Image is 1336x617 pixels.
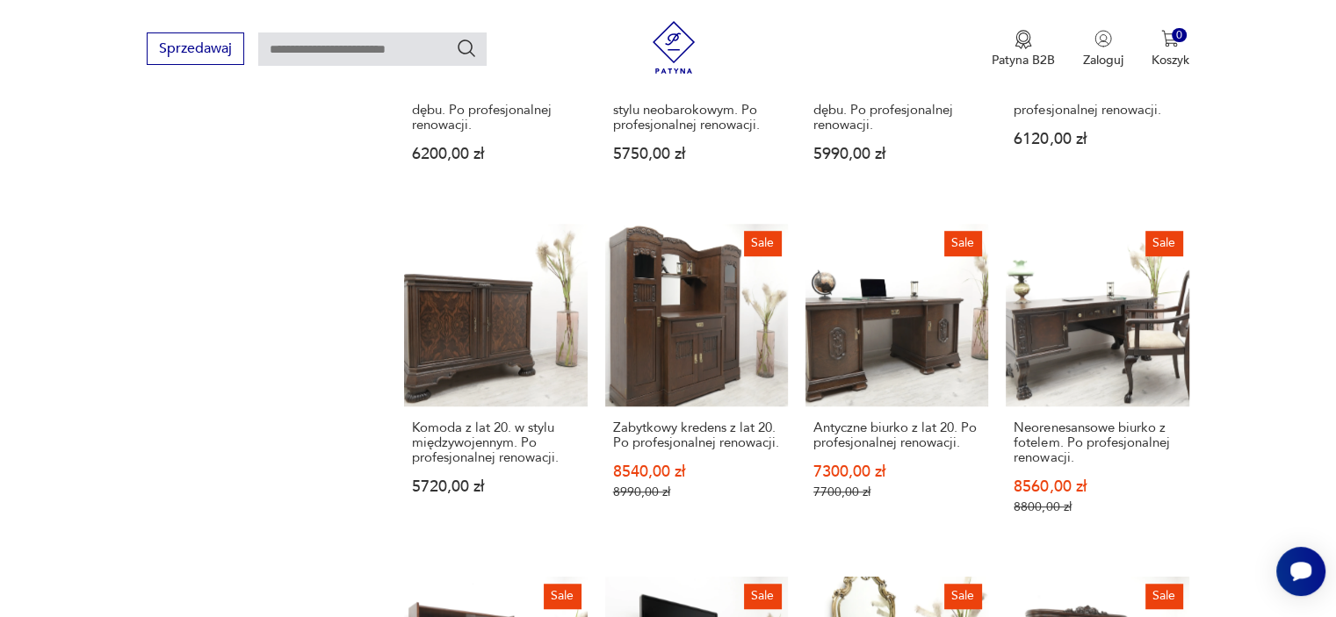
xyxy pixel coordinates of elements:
[813,420,980,450] h3: Antyczne biurko z lat 20. Po profesjonalnej renowacji.
[1152,52,1189,68] p: Koszyk
[1161,30,1179,47] img: Ikona koszyka
[813,147,980,161] p: 5990,00 zł
[412,88,579,133] h3: Stylowa witryna z litego dębu. Po profesjonalnej renowacji.
[1083,30,1123,68] button: Zaloguj
[404,224,587,549] a: Komoda z lat 20. w stylu międzywojennym. Po profesjonalnej renowacji.Komoda z lat 20. w stylu mię...
[813,464,980,479] p: 7300,00 zł
[992,30,1055,68] a: Ikona medaluPatyna B2B
[1015,30,1032,49] img: Ikona medalu
[992,52,1055,68] p: Patyna B2B
[613,464,780,479] p: 8540,00 zł
[805,224,988,549] a: SaleAntyczne biurko z lat 20. Po profesjonalnej renowacji.Antyczne biurko z lat 20. Po profesjona...
[1014,88,1181,118] h3: Zabytkowe biurko PRL. Po profesjonalnej renowacji.
[412,420,579,465] h3: Komoda z lat 20. w stylu międzywojennym. Po profesjonalnej renowacji.
[456,38,477,59] button: Szukaj
[412,147,579,161] p: 6200,00 zł
[1172,28,1187,43] div: 0
[412,479,579,494] p: 5720,00 zł
[1014,132,1181,147] p: 6120,00 zł
[147,32,244,65] button: Sprzedawaj
[813,88,980,133] h3: Stylowa komoda z litego dębu. Po profesjonalnej renowacji.
[1083,52,1123,68] p: Zaloguj
[992,30,1055,68] button: Patyna B2B
[1014,420,1181,465] h3: Neorenesansowe biurko z fotelem. Po profesjonalnej renowacji.
[613,88,780,133] h3: Intarsjowany sekretarzyk w stylu neobarokowym. Po profesjonalnej renowacji.
[613,420,780,450] h3: Zabytkowy kredens z lat 20. Po profesjonalnej renowacji.
[1006,224,1188,549] a: SaleNeorenesansowe biurko z fotelem. Po profesjonalnej renowacji.Neorenesansowe biurko z fotelem....
[613,484,780,499] p: 8990,00 zł
[813,484,980,499] p: 7700,00 zł
[647,21,700,74] img: Patyna - sklep z meblami i dekoracjami vintage
[1276,547,1325,596] iframe: Smartsupp widget button
[613,147,780,161] p: 5750,00 zł
[605,224,788,549] a: SaleZabytkowy kredens z lat 20. Po profesjonalnej renowacji.Zabytkowy kredens z lat 20. Po profes...
[1094,30,1112,47] img: Ikonka użytkownika
[1152,30,1189,68] button: 0Koszyk
[1014,499,1181,514] p: 8800,00 zł
[1014,479,1181,494] p: 8560,00 zł
[147,44,244,56] a: Sprzedawaj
